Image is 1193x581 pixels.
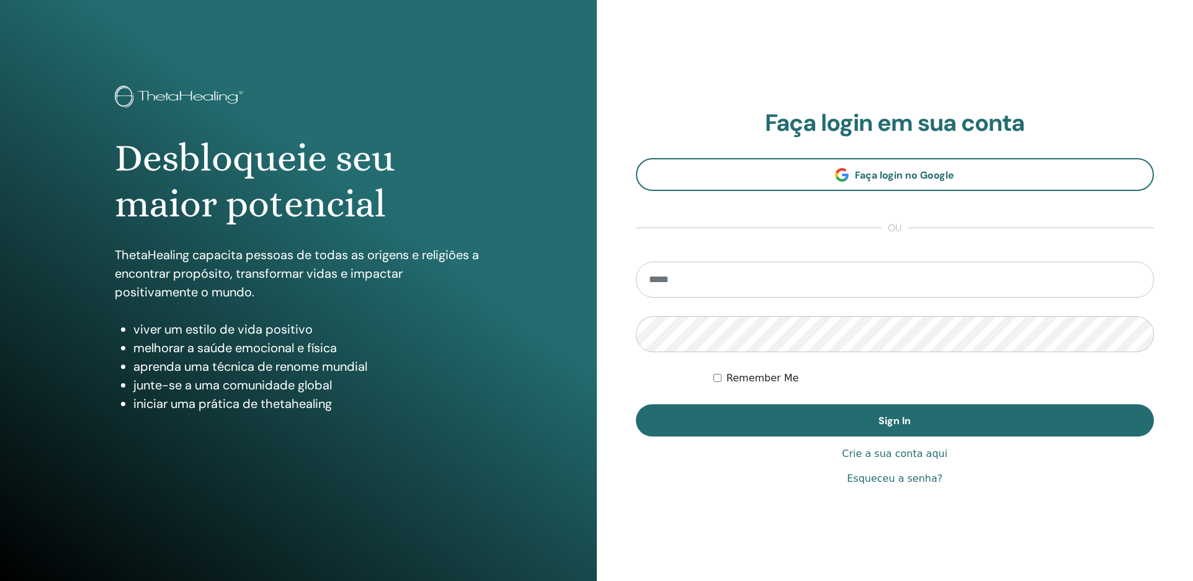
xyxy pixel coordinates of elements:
a: Faça login no Google [636,158,1155,191]
li: viver um estilo de vida positivo [133,320,481,339]
span: Faça login no Google [855,169,954,182]
h1: Desbloqueie seu maior potencial [115,135,481,228]
div: Keep me authenticated indefinitely or until I manually logout [713,371,1154,386]
span: Sign In [878,414,911,427]
span: ou [882,221,908,236]
label: Remember Me [726,371,799,386]
button: Sign In [636,404,1155,437]
li: melhorar a saúde emocional e física [133,339,481,357]
li: junte-se a uma comunidade global [133,376,481,394]
li: iniciar uma prática de thetahealing [133,394,481,413]
a: Esqueceu a senha? [847,471,942,486]
p: ThetaHealing capacita pessoas de todas as origens e religiões a encontrar propósito, transformar ... [115,246,481,301]
a: Crie a sua conta aqui [842,446,947,461]
h2: Faça login em sua conta [636,109,1155,138]
li: aprenda uma técnica de renome mundial [133,357,481,376]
